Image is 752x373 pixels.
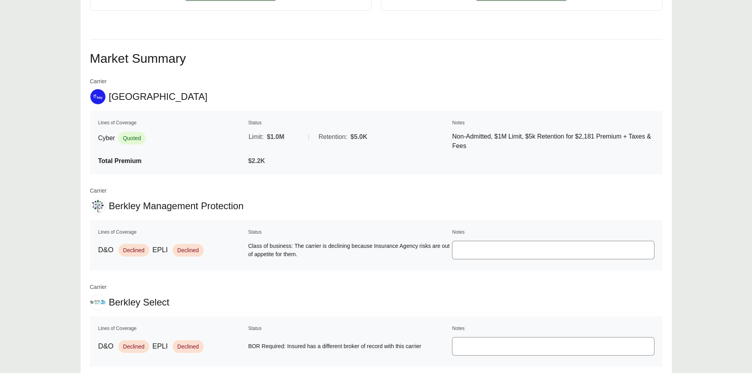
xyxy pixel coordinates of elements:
span: Limit: [249,132,264,142]
img: Berkley Select [90,295,105,310]
span: Total Premium [98,157,142,164]
span: Berkley Management Protection [109,200,244,212]
th: Lines of Coverage [98,228,246,236]
th: Notes [452,119,654,127]
th: Lines of Coverage [98,324,246,332]
th: Notes [452,324,654,332]
h2: Market Summary [90,52,662,65]
th: Lines of Coverage [98,119,246,127]
span: Declined [173,244,203,257]
span: Carrier [90,77,208,86]
span: Quoted [118,132,146,144]
span: Retention: [319,132,347,142]
span: $5.0K [351,132,368,142]
th: Status [248,228,450,236]
span: Cyber [98,133,115,143]
span: $2.2K [248,157,265,164]
span: D&O [98,341,114,352]
span: [GEOGRAPHIC_DATA] [109,91,208,103]
span: Declined [118,244,149,257]
span: | [308,133,309,140]
span: EPLI [152,341,168,352]
th: Status [248,324,450,332]
span: EPLI [152,245,168,255]
img: Berkley Management Protection [90,199,105,214]
span: Declined [173,340,203,353]
span: Berkley Select [109,296,169,308]
th: Notes [452,228,654,236]
span: D&O [98,245,114,255]
span: BOR Required: Insured has a different broker of record with this carrier [248,342,450,351]
span: Class of business: The carrier is declining because Insurance Agency risks are out of appetite fo... [248,242,450,259]
th: Status [248,119,450,127]
span: $1.0M [267,132,284,142]
img: At-Bay [90,89,105,104]
span: Declined [118,340,149,353]
span: Carrier [90,187,244,195]
span: Carrier [90,283,169,291]
p: Non-Admitted, $1M Limit, $5k Retention for $2,181 Premium + Taxes & Fees [452,132,654,151]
